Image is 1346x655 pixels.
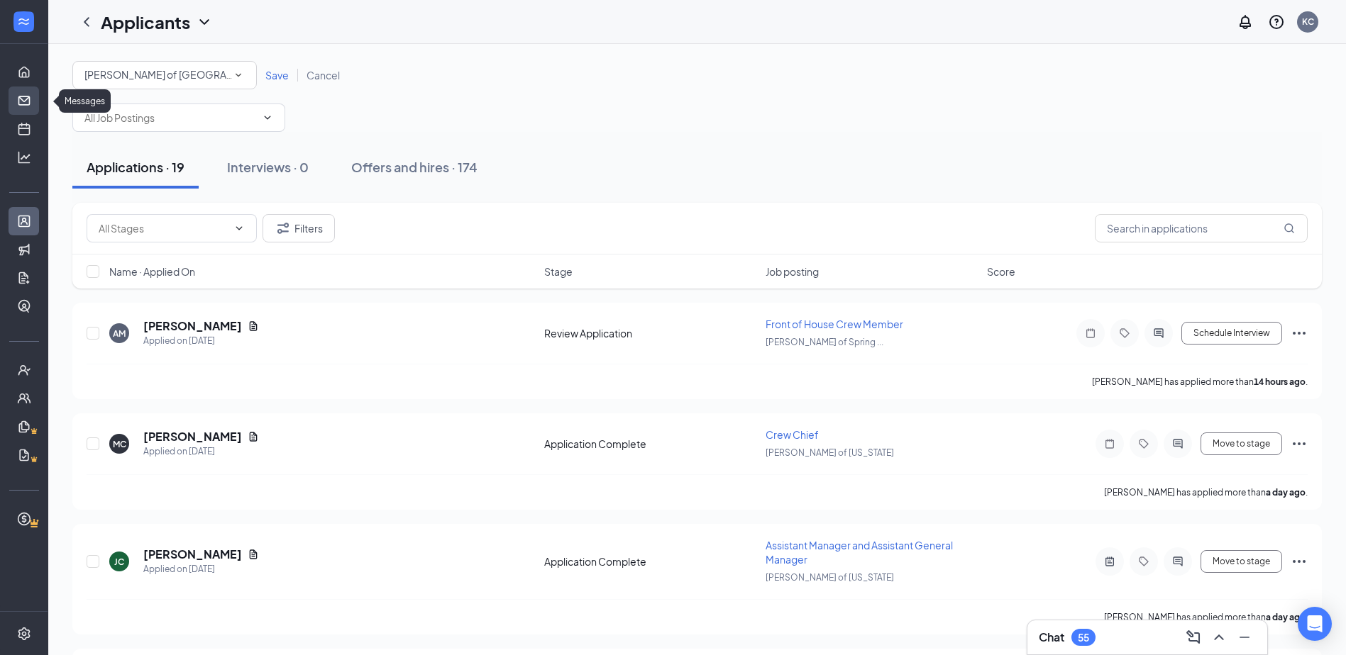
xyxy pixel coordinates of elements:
button: ChevronUp [1208,626,1230,649]
span: Assistant Manager and Assistant General Manager [766,539,953,566]
svg: ActiveChat [1169,438,1186,449]
svg: Document [248,320,259,332]
div: KC [1302,16,1314,28]
button: Move to stage [1201,432,1282,455]
svg: UserCheck [17,363,31,377]
svg: Settings [17,627,31,641]
span: Score [987,264,1015,279]
div: Applied on [DATE] [143,444,259,459]
div: Interviews · 0 [227,158,309,176]
p: [PERSON_NAME] has applied more than . [1104,486,1308,498]
input: All Job Postings [84,110,256,125]
h5: [PERSON_NAME] [143,429,242,444]
div: Application Complete [544,437,757,451]
span: Crew Chief [766,428,819,441]
span: [PERSON_NAME] of [US_STATE] [766,447,894,458]
div: MC [113,438,126,450]
svg: ChevronLeft [78,13,95,30]
button: Filter Filters [263,214,335,242]
div: JC [114,556,124,568]
span: Save [265,69,289,82]
button: Move to stage [1201,550,1282,573]
div: Application Complete [544,554,757,569]
svg: QuestionInfo [1268,13,1285,30]
div: Offers and hires · 174 [351,158,478,176]
span: Culver's of Spring Green [84,68,282,81]
div: AM [113,327,126,340]
svg: ChevronDown [196,13,213,30]
input: Search in applications [1095,214,1308,242]
b: a day ago [1266,612,1306,622]
h3: Chat [1039,629,1064,645]
p: [PERSON_NAME] has applied more than . [1092,376,1308,388]
input: All Stages [99,220,228,236]
div: Applied on [DATE] [143,334,259,348]
svg: Analysis [17,150,31,164]
svg: ActiveChat [1150,327,1167,339]
svg: ActiveChat [1169,556,1186,567]
svg: ChevronUp [1210,629,1228,646]
span: Front of House Crew Member [766,318,903,330]
svg: Notifications [1237,13,1254,30]
span: Cancel [307,69,340,82]
svg: MagnifyingGlass [1284,223,1295,234]
button: Schedule Interview [1181,322,1282,345]
svg: ChevronDown [233,223,245,234]
p: [PERSON_NAME] has applied more than . [1104,611,1308,623]
div: Review Application [544,326,757,340]
button: ComposeMessage [1182,626,1205,649]
svg: Note [1101,438,1118,449]
button: Minimize [1233,626,1256,649]
svg: Tag [1135,556,1152,567]
svg: Ellipses [1291,325,1308,342]
span: [PERSON_NAME] of Spring ... [766,337,883,347]
svg: Document [248,431,259,442]
span: Job posting [766,264,819,279]
svg: Note [1082,327,1099,339]
div: Messages [59,89,111,113]
div: Open Intercom Messenger [1298,607,1332,641]
svg: ComposeMessage [1185,629,1202,646]
svg: Tag [1116,327,1133,339]
h5: [PERSON_NAME] [143,547,242,562]
svg: Minimize [1236,629,1253,646]
svg: ActiveNote [1101,556,1118,567]
b: a day ago [1266,487,1306,498]
span: Stage [544,264,573,279]
h1: Applicants [101,10,190,34]
div: 55 [1078,632,1089,644]
b: 14 hours ago [1254,376,1306,387]
svg: WorkstreamLogo [16,14,31,28]
svg: Ellipses [1291,435,1308,452]
svg: Document [248,549,259,560]
div: Applications · 19 [87,158,184,176]
div: Applied on [DATE] [143,562,259,576]
span: [PERSON_NAME] of [US_STATE] [766,572,894,583]
span: Name · Applied On [109,264,195,279]
svg: Filter [275,220,292,237]
svg: SmallChevronDown [232,69,245,82]
svg: Ellipses [1291,553,1308,570]
svg: ChevronDown [262,112,273,123]
div: Culver's of Spring Green [84,67,245,84]
svg: Tag [1135,438,1152,449]
h5: [PERSON_NAME] [143,318,242,334]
